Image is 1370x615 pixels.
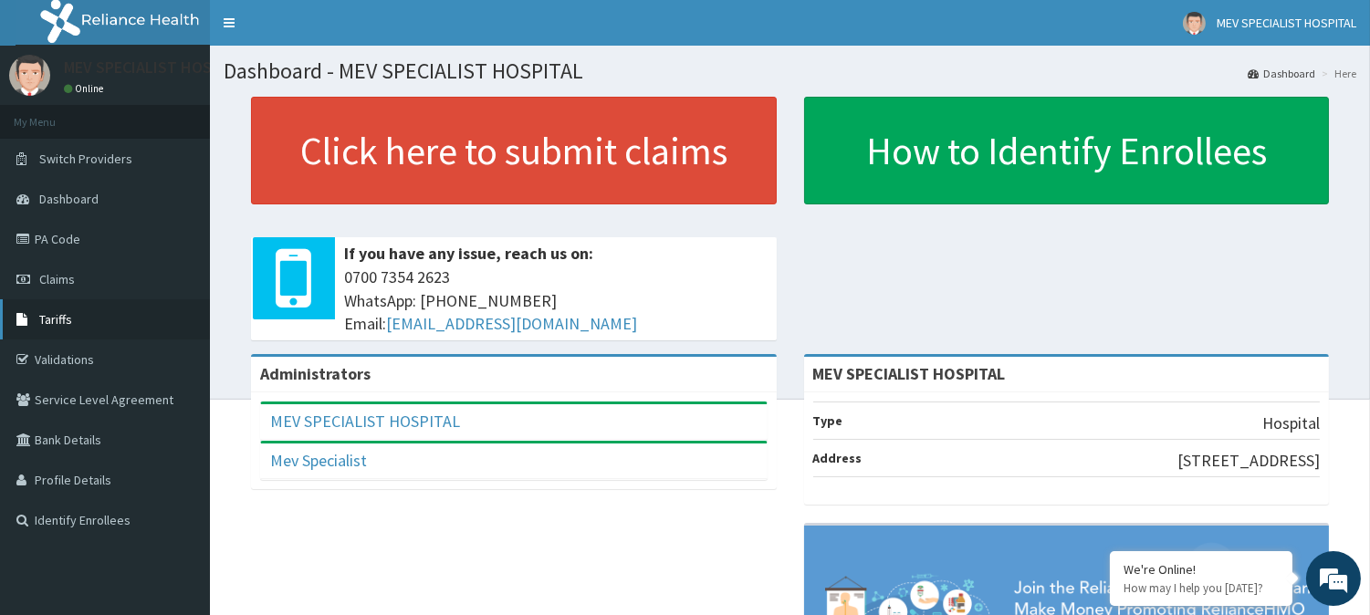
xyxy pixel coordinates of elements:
img: d_794563401_company_1708531726252_794563401 [34,91,74,137]
span: Dashboard [39,191,99,207]
span: Switch Providers [39,151,132,167]
img: User Image [1183,12,1206,35]
b: Address [813,450,863,466]
b: Type [813,412,843,429]
a: Dashboard [1248,66,1315,81]
strong: MEV SPECIALIST HOSPITAL [813,363,1006,384]
h1: Dashboard - MEV SPECIALIST HOSPITAL [224,59,1356,83]
textarea: Type your message and hit 'Enter' [9,416,348,480]
img: User Image [9,55,50,96]
div: Chat with us now [95,102,307,126]
p: MEV SPECIALIST HOSPITAL [64,59,252,76]
span: Claims [39,271,75,287]
span: We're online! [106,189,252,373]
span: 0700 7354 2623 WhatsApp: [PHONE_NUMBER] Email: [344,266,768,336]
b: If you have any issue, reach us on: [344,243,593,264]
li: Here [1317,66,1356,81]
span: MEV SPECIALIST HOSPITAL [1217,15,1356,31]
a: MEV SPECIALIST HOSPITAL [270,411,460,432]
div: We're Online! [1124,561,1279,578]
a: How to Identify Enrollees [804,97,1330,204]
b: Administrators [260,363,371,384]
p: Hospital [1262,412,1320,435]
a: Mev Specialist [270,450,367,471]
div: Minimize live chat window [299,9,343,53]
p: How may I help you today? [1124,580,1279,596]
a: [EMAIL_ADDRESS][DOMAIN_NAME] [386,313,637,334]
a: Online [64,82,108,95]
a: Click here to submit claims [251,97,777,204]
p: [STREET_ADDRESS] [1177,449,1320,473]
span: Tariffs [39,311,72,328]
